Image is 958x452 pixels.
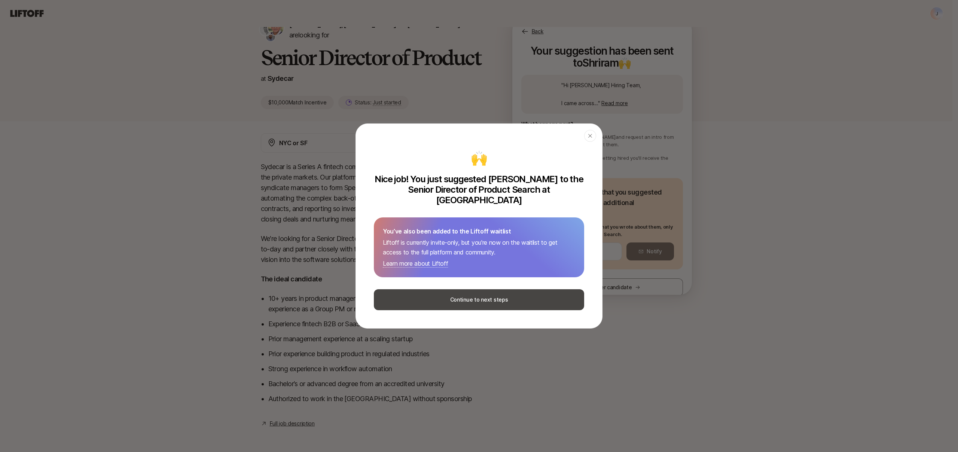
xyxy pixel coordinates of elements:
button: Continue to next steps [374,289,584,310]
div: 🙌 [471,148,488,168]
p: You’ve also been added to the Liftoff waitlist [383,226,575,236]
a: Learn more about Liftoff [383,260,448,268]
p: Liftoff is currently invite-only, but you're now on the waitlist to get access to the full platfo... [383,238,575,257]
p: Nice job! You just suggested [PERSON_NAME] to the Senior Director of Product Search at [GEOGRAPHI... [374,174,584,205]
